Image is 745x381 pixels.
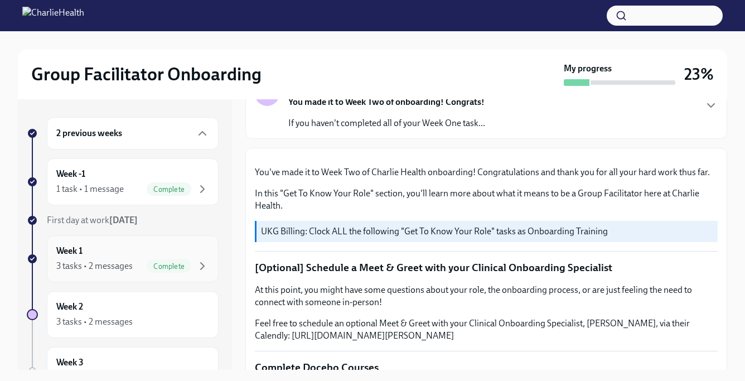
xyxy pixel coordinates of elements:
[56,245,83,257] h6: Week 1
[56,316,133,328] div: 3 tasks • 2 messages
[564,62,612,75] strong: My progress
[255,317,718,342] p: Feel free to schedule an optional Meet & Greet with your Clinical Onboarding Specialist, [PERSON_...
[56,356,84,369] h6: Week 3
[288,117,485,129] p: If you haven't completed all of your Week One task...
[147,262,191,271] span: Complete
[255,284,718,308] p: At this point, you might have some questions about your role, the onboarding process, or are just...
[255,166,718,179] p: You've made it to Week Two of Charlie Health onboarding! Congratulations and thank you for all yo...
[56,168,85,180] h6: Week -1
[288,97,485,107] strong: You made it to Week Two of onboarding! Congrats!
[56,301,83,313] h6: Week 2
[109,215,138,225] strong: [DATE]
[47,215,138,225] span: First day at work
[147,185,191,194] span: Complete
[255,187,718,212] p: In this "Get To Know Your Role" section, you'll learn more about what it means to be a Group Faci...
[31,63,262,85] h2: Group Facilitator Onboarding
[27,235,219,282] a: Week 13 tasks • 2 messagesComplete
[22,7,84,25] img: CharlieHealth
[27,214,219,226] a: First day at work[DATE]
[255,360,718,375] p: Complete Docebo Courses
[56,183,124,195] div: 1 task • 1 message
[56,260,133,272] div: 3 tasks • 2 messages
[255,261,718,275] p: [Optional] Schedule a Meet & Greet with your Clinical Onboarding Specialist
[56,127,122,139] h6: 2 previous weeks
[47,117,219,149] div: 2 previous weeks
[261,225,713,238] p: UKG Billing: Clock ALL the following "Get To Know Your Role" tasks as Onboarding Training
[684,64,714,84] h3: 23%
[27,158,219,205] a: Week -11 task • 1 messageComplete
[27,291,219,338] a: Week 23 tasks • 2 messages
